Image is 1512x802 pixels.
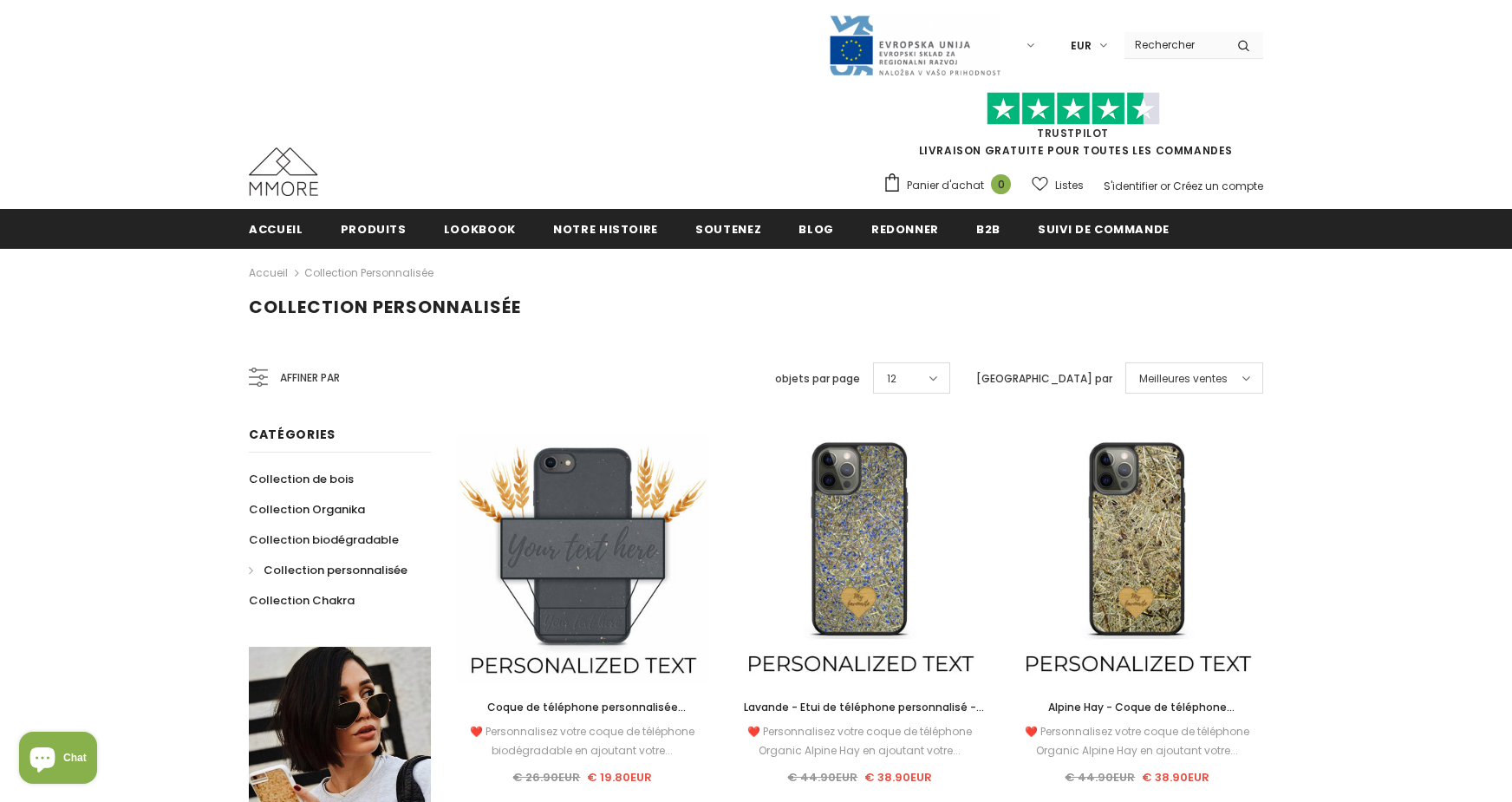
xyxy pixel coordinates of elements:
[887,370,896,388] span: 12
[1104,179,1157,193] a: S'identifier
[304,265,433,280] a: Collection personnalisée
[264,562,407,578] span: Collection personnalisée
[249,147,318,196] img: Cas MMORE
[249,525,399,555] a: Collection biodégradable
[249,585,355,616] a: Collection Chakra
[976,209,1000,248] a: B2B
[1038,209,1170,248] a: Suivi de commande
[457,698,708,717] a: Coque de téléphone personnalisée biodégradable - Noire
[1065,769,1135,786] span: € 44.90EUR
[1124,32,1224,57] input: Search Site
[871,221,939,238] span: Redonner
[249,209,303,248] a: Accueil
[249,494,365,525] a: Collection Organika
[744,700,984,734] span: Lavande - Etui de téléphone personnalisé - Cadeau personnalisé
[553,209,658,248] a: Notre histoire
[991,174,1011,194] span: 0
[444,221,516,238] span: Lookbook
[553,221,658,238] span: Notre histoire
[1012,698,1263,717] a: Alpine Hay - Coque de téléphone personnalisée - Cadeau personnalisé
[1071,37,1092,55] span: EUR
[249,221,303,238] span: Accueil
[1173,179,1263,193] a: Créez un compte
[14,732,102,788] inbox-online-store-chat: Shopify online store chat
[1037,126,1109,140] a: TrustPilot
[987,92,1160,126] img: Faites confiance aux étoiles pilotes
[1142,769,1209,786] span: € 38.90EUR
[487,700,686,734] span: Coque de téléphone personnalisée biodégradable - Noire
[249,464,354,494] a: Collection de bois
[587,769,652,786] span: € 19.80EUR
[976,221,1000,238] span: B2B
[883,173,1020,199] a: Panier d'achat 0
[341,221,407,238] span: Produits
[1012,722,1263,760] div: ❤️ Personnalisez votre coque de téléphone Organic Alpine Hay en ajoutant votre...
[457,722,708,760] div: ❤️ Personnalisez votre coque de téléphone biodégradable en ajoutant votre...
[249,501,365,518] span: Collection Organika
[1036,700,1239,734] span: Alpine Hay - Coque de téléphone personnalisée - Cadeau personnalisé
[1055,177,1084,194] span: Listes
[798,209,834,248] a: Blog
[695,209,761,248] a: soutenez
[444,209,516,248] a: Lookbook
[280,368,340,388] span: Affiner par
[695,221,761,238] span: soutenez
[798,221,834,238] span: Blog
[341,209,407,248] a: Produits
[976,370,1112,388] label: [GEOGRAPHIC_DATA] par
[249,426,336,443] span: Catégories
[249,592,355,609] span: Collection Chakra
[1038,221,1170,238] span: Suivi de commande
[907,177,984,194] span: Panier d'achat
[787,769,857,786] span: € 44.90EUR
[249,295,521,319] span: Collection personnalisée
[828,37,1001,52] a: Javni Razpis
[775,370,860,388] label: objets par page
[249,263,288,284] a: Accueil
[1032,170,1084,200] a: Listes
[249,531,399,548] span: Collection biodégradable
[871,209,939,248] a: Redonner
[734,698,986,717] a: Lavande - Etui de téléphone personnalisé - Cadeau personnalisé
[249,471,354,487] span: Collection de bois
[734,722,986,760] div: ❤️ Personnalisez votre coque de téléphone Organic Alpine Hay en ajoutant votre...
[1160,179,1170,193] span: or
[249,555,407,585] a: Collection personnalisée
[864,769,932,786] span: € 38.90EUR
[883,100,1263,158] span: LIVRAISON GRATUITE POUR TOUTES LES COMMANDES
[828,14,1001,77] img: Javni Razpis
[1139,370,1228,388] span: Meilleures ventes
[512,769,580,786] span: € 26.90EUR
